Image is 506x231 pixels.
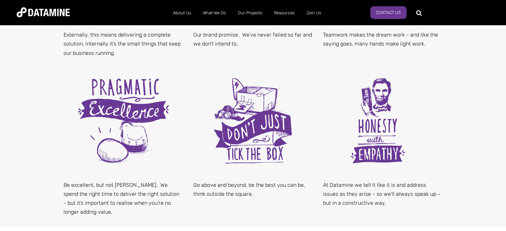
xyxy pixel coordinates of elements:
img: Honesty with Empathy [329,67,436,174]
a: Our Projects [232,4,268,22]
p: Externally, this means delivering a complete solution, internally it’s the small things that keep... [64,30,183,58]
p: Go above and beyond, be the best you can be, think outside the square. [193,180,313,198]
a: Resources [268,4,300,22]
a: About Us [167,4,197,22]
p: At Datamine we tell it like it is and address issues as they arise – so we'll always speak up – b... [323,180,442,208]
p: Be excellent, but not [PERSON_NAME]. We spend the right time to deliver the right solution - but ... [64,180,183,217]
img: Pragmatic excellence [70,67,177,174]
a: What We Do [197,4,232,22]
a: Join Us [300,4,327,22]
p: Our brand promise. We’ve never failed so far and we don’t intend to. [193,30,313,48]
a: Contact Us [370,6,407,19]
img: Datamine [17,7,70,17]
p: Teamwork makes the dream work - and like the saying goes, many hands make light work. [323,30,442,48]
img: Don't just tick the box [200,67,306,174]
